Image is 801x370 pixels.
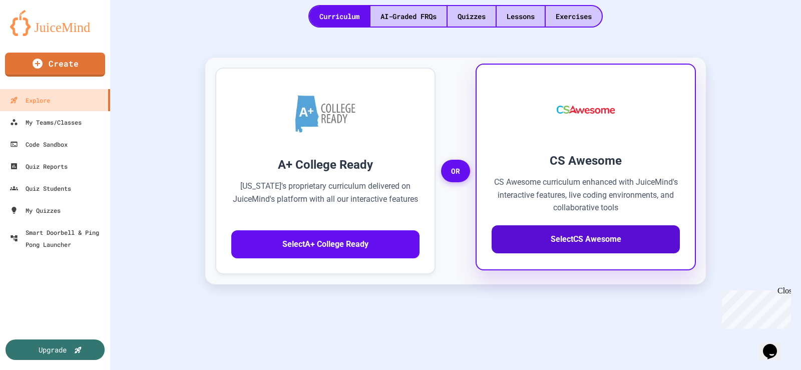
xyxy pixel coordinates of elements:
[448,6,496,27] div: Quizzes
[10,160,68,172] div: Quiz Reports
[10,10,100,36] img: logo-orange.svg
[441,160,470,183] span: OR
[547,80,625,140] img: CS Awesome
[370,6,447,27] div: AI-Graded FRQs
[10,182,71,194] div: Quiz Students
[546,6,602,27] div: Exercises
[10,204,61,216] div: My Quizzes
[497,6,545,27] div: Lessons
[5,53,105,77] a: Create
[492,152,680,170] h3: CS Awesome
[4,4,69,64] div: Chat with us now!Close
[231,230,420,258] button: SelectA+ College Ready
[10,94,50,106] div: Explore
[718,286,791,329] iframe: chat widget
[10,116,82,128] div: My Teams/Classes
[231,180,420,218] p: [US_STATE]'s proprietary curriculum delivered on JuiceMind's platform with all our interactive fe...
[492,176,680,214] p: CS Awesome curriculum enhanced with JuiceMind's interactive features, live coding environments, a...
[295,95,355,133] img: A+ College Ready
[39,344,67,355] div: Upgrade
[759,330,791,360] iframe: chat widget
[309,6,369,27] div: Curriculum
[231,156,420,174] h3: A+ College Ready
[492,225,680,253] button: SelectCS Awesome
[10,226,106,250] div: Smart Doorbell & Ping Pong Launcher
[10,138,68,150] div: Code Sandbox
